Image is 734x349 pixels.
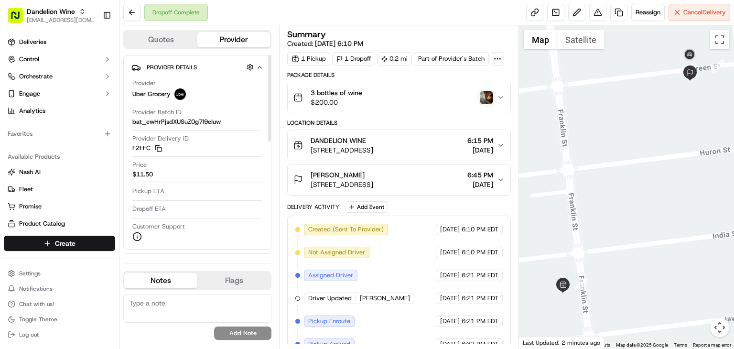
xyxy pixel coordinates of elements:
div: 6 [683,64,696,76]
button: Dandelion Wine [27,7,75,16]
span: Provider Batch ID [132,108,182,117]
span: Analytics [19,107,45,115]
button: Nash AI [4,164,115,180]
span: [STREET_ADDRESS] [311,145,373,155]
button: [EMAIL_ADDRESS][DOMAIN_NAME] [27,16,95,24]
button: Quotes [124,32,197,47]
span: Toggle Theme [19,316,57,323]
span: Dropoff ETA [132,205,166,213]
button: Promise [4,199,115,214]
span: [DATE] [440,271,460,280]
span: [DATE] [440,317,460,326]
div: Package Details [287,71,511,79]
a: Deliveries [4,34,115,50]
a: Analytics [4,103,115,119]
div: Favorites [4,126,115,142]
img: uber-new-logo.jpeg [174,88,186,100]
div: Delivery Activity [287,203,339,211]
span: Nash AI [19,168,41,176]
div: 1 Dropoff [332,52,375,65]
div: 1 Pickup [287,52,330,65]
span: Map data ©2025 Google [616,342,668,348]
a: Terms (opens in new tab) [674,342,687,348]
a: Nash AI [8,168,111,176]
span: Fleet [19,185,33,194]
img: Google [521,336,553,349]
a: Promise [8,202,111,211]
span: Settings [19,270,41,277]
button: Notes [124,273,197,288]
button: Add Event [345,201,388,213]
button: Settings [4,267,115,280]
span: Control [19,55,39,64]
span: Assigned Driver [308,271,353,280]
button: CancelDelivery [669,4,730,21]
a: Report a map error [693,342,731,348]
button: Reassign [631,4,665,21]
span: Driver Updated [308,294,352,303]
span: [DATE] [440,340,460,349]
span: 6:21 PM EDT [462,317,498,326]
div: 5 [712,60,724,73]
span: 3 bottles of wine [311,88,362,98]
span: Reassign [636,8,660,17]
button: Toggle fullscreen view [710,30,729,49]
div: Available Products [4,149,115,164]
span: Pickup ETA [132,187,164,196]
div: Last Updated: 2 minutes ago [519,337,604,349]
span: [DATE] [440,225,460,234]
button: DANDELION WINE[STREET_ADDRESS]6:15 PM[DATE] [288,130,510,161]
span: Product Catalog [19,219,65,228]
span: Pickup Enroute [308,317,350,326]
span: Not Assigned Driver [308,248,365,257]
span: Provider Delivery ID [132,134,189,143]
button: Orchestrate [4,69,115,84]
span: 6:10 PM EDT [462,225,498,234]
span: Cancel Delivery [683,8,726,17]
span: $11.50 [132,170,153,179]
a: Fleet [8,185,111,194]
span: 6:21 PM EDT [462,271,498,280]
button: Map camera controls [710,318,729,337]
button: Show street map [524,30,557,49]
span: Provider Details [147,64,197,71]
button: Toggle Theme [4,313,115,326]
button: Dandelion Wine[EMAIL_ADDRESS][DOMAIN_NAME] [4,4,99,27]
span: [DATE] [467,145,493,155]
span: Engage [19,89,40,98]
img: photo_proof_of_delivery image [480,91,493,104]
button: Create [4,236,115,251]
button: Chat with us! [4,297,115,311]
button: Log out [4,328,115,341]
div: Location Details [287,119,511,127]
button: Engage [4,86,115,101]
button: Show satellite imagery [557,30,604,49]
span: Price [132,161,147,169]
span: Create [55,239,76,248]
div: 4 [575,278,588,290]
span: Deliveries [19,38,46,46]
button: Fleet [4,182,115,197]
button: 3 bottles of wine$200.00photo_proof_of_delivery image [288,82,510,113]
button: Provider Details [131,59,263,75]
span: Log out [19,331,39,338]
span: Provider [132,79,156,87]
span: [DATE] 6:10 PM [315,39,363,48]
span: Orchestrate [19,72,53,81]
button: [PERSON_NAME][STREET_ADDRESS]6:45 PM[DATE] [288,164,510,195]
button: Control [4,52,115,67]
span: Promise [19,202,42,211]
div: 0.2 mi [377,52,412,65]
span: Chat with us! [19,300,54,308]
span: [STREET_ADDRESS] [311,180,373,189]
span: DANDELION WINE [311,136,366,145]
span: 6:10 PM EDT [462,248,498,257]
span: 6:45 PM [467,170,493,180]
button: Product Catalog [4,216,115,231]
span: Pickup Arrived [308,340,350,349]
span: Created: [287,39,363,48]
span: [DATE] [440,294,460,303]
